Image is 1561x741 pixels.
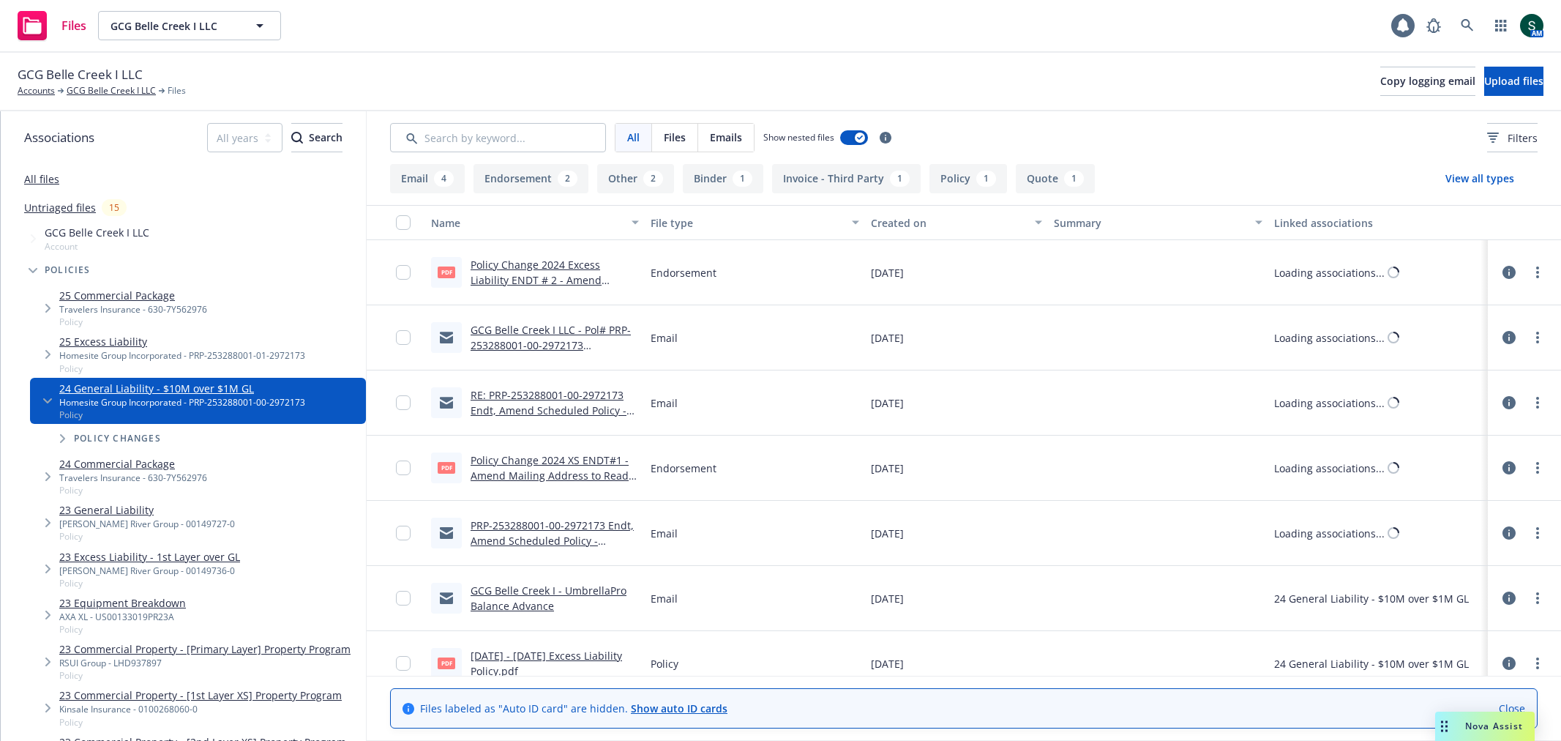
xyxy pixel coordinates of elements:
button: Email [390,164,465,193]
img: photo [1520,14,1543,37]
input: Toggle Row Selected [396,591,411,606]
span: Emails [710,130,742,145]
span: [DATE] [871,591,904,606]
div: RSUI Group - LHD937897 [59,657,351,669]
a: 23 Commercial Property - [Primary Layer] Property Program [59,641,351,657]
button: Created on [865,205,1048,240]
input: Select all [396,215,411,230]
a: more [1529,264,1546,281]
a: Report a Bug [1419,11,1448,40]
a: Show auto ID cards [631,701,727,715]
div: 24 General Liability - $10M over $1M GL [1274,656,1469,671]
button: Invoice - Third Party [772,164,921,193]
a: Accounts [18,84,55,97]
div: Summary [1054,215,1246,231]
span: pdf [438,267,455,278]
span: Policy [59,577,240,589]
span: Endorsement [651,265,716,280]
button: File type [645,205,864,240]
span: Files labeled as "Auto ID card" are hidden. [420,701,727,716]
span: Associations [24,128,94,147]
span: GCG Belle Creek I LLC [111,18,237,34]
div: 2 [558,171,577,187]
div: 1 [890,171,910,187]
div: Linked associations [1274,215,1482,231]
div: Loading associations... [1274,330,1385,346]
span: GCG Belle Creek I LLC [18,65,143,84]
a: All files [24,172,59,186]
span: Show nested files [763,131,834,144]
button: SearchSearch [291,123,342,152]
span: Policy [59,409,305,421]
div: Created on [871,215,1026,231]
span: Policy [59,316,207,328]
a: more [1529,329,1546,346]
a: GCG Belle Creek I - UmbrellaPro Balance Advance [471,584,626,613]
button: View all types [1422,164,1538,193]
a: more [1529,655,1546,672]
div: 15 [102,199,127,216]
a: 23 General Liability [59,502,235,518]
button: Linked associations [1268,205,1488,240]
span: Endorsement [651,461,716,476]
a: 25 Commercial Package [59,288,207,303]
span: Policy [59,669,351,682]
span: Nova Assist [1465,720,1523,732]
span: Policy [59,530,235,543]
div: 1 [733,171,752,187]
div: Travelers Insurance - 630-7Y562976 [59,472,207,484]
button: Summary [1048,205,1268,240]
div: Search [291,124,342,152]
span: Filters [1487,130,1538,146]
span: GCG Belle Creek I LLC [45,225,149,240]
div: Loading associations... [1274,265,1385,280]
div: Loading associations... [1274,395,1385,411]
span: Policy [651,656,678,671]
button: Nova Assist [1435,712,1535,741]
span: Email [651,395,678,411]
span: pdf [438,658,455,669]
div: 4 [434,171,454,187]
div: Kinsale Insurance - 0100268060-0 [59,703,342,715]
span: [DATE] [871,526,904,541]
div: Drag to move [1435,712,1453,741]
a: more [1529,394,1546,412]
input: Search by keyword... [390,123,606,152]
a: 23 Excess Liability - 1st Layer over GL [59,549,240,565]
span: Account [45,240,149,253]
a: more [1529,524,1546,542]
input: Toggle Row Selected [396,265,411,280]
a: 23 Commercial Property - [1st Layer XS] Property Program [59,688,342,703]
a: Policy Change 2024 Excess Liability ENDT # 2 - Amend General Liability Term [DATE] to [DATE].pdf [471,258,627,318]
a: more [1529,459,1546,477]
button: Endorsement [473,164,588,193]
span: Policies [45,266,91,275]
a: Files [12,5,92,46]
a: more [1529,589,1546,607]
span: Email [651,526,678,541]
div: [PERSON_NAME] River Group - 00149736-0 [59,565,240,577]
svg: Search [291,132,303,144]
button: GCG Belle Creek I LLC [98,11,281,40]
a: [DATE] - [DATE] Excess Liability Policy.pdf [471,649,622,678]
span: Copy logging email [1380,74,1475,88]
div: [PERSON_NAME] River Group - 00149727-0 [59,518,235,530]
div: AXA XL - US00133019PR23A [59,611,186,623]
a: RE: PRP-253288001-00-2972173 Endt, Amend Scheduled Policy - [GEOGRAPHIC_DATA] I [471,388,626,433]
div: Travelers Insurance - 630-7Y562976 [59,303,207,316]
button: Policy [929,164,1007,193]
button: Other [597,164,674,193]
a: 25 Excess Liability [59,334,305,349]
button: Upload files [1484,67,1543,96]
span: [DATE] [871,461,904,476]
span: Policy [59,623,186,636]
a: PRP-253288001-00-2972173 Endt, Amend Scheduled Policy - [GEOGRAPHIC_DATA] I [471,518,634,563]
a: GCG Belle Creek I LLC - Pol# PRP-253288001-00-2972173 [SYS*REF#10204343] [471,323,631,368]
input: Toggle Row Selected [396,461,411,475]
span: Files [61,20,86,31]
div: Homesite Group Incorporated - PRP-253288001-00-2972173 [59,396,305,409]
span: pdf [438,462,455,473]
span: All [627,130,640,145]
span: Upload files [1484,74,1543,88]
button: Name [425,205,645,240]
